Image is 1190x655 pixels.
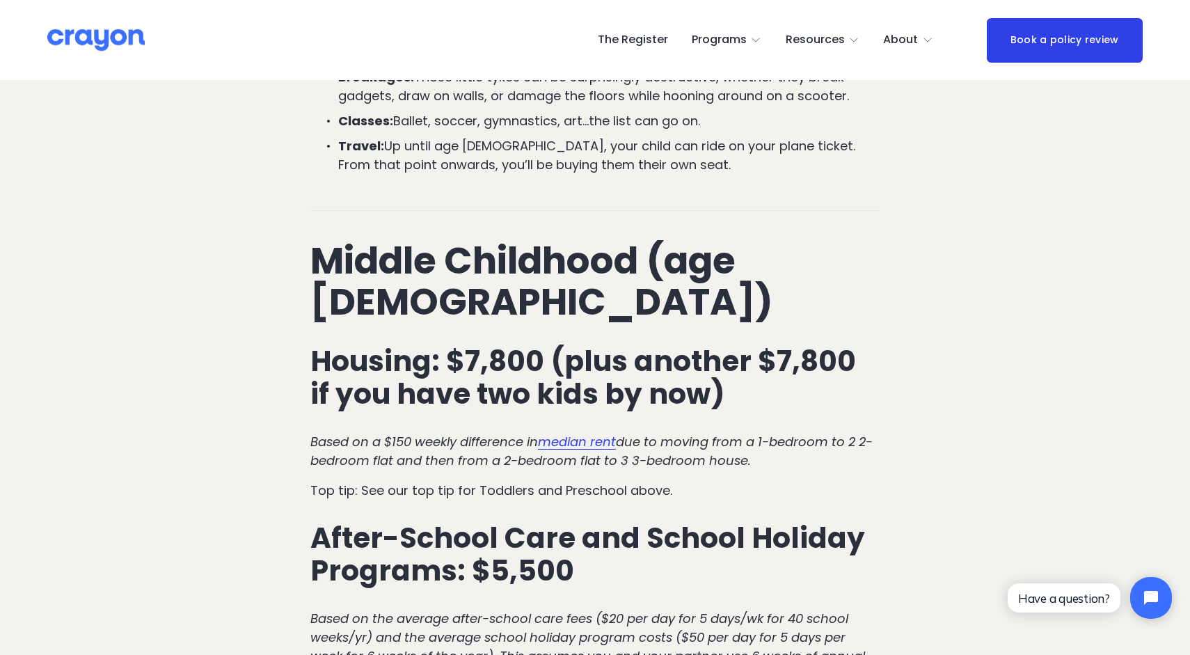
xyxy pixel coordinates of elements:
a: The Register [598,29,668,52]
img: Crayon [47,28,145,52]
em: due to moving from a 1-bedroom to 2 2-bedroom flat and then from a 2-bedroom flat to 3 3-bedroom ... [310,433,873,469]
strong: Travel: [338,137,384,155]
h2: Middle Childhood (age [DEMOGRAPHIC_DATA]) [310,241,880,323]
span: Resources [786,30,845,50]
p: Those little tykes can be surprisingly destructive, whether they break gadgets, draw on walls, or... [338,68,880,105]
a: folder dropdown [883,29,933,52]
a: folder dropdown [692,29,762,52]
h3: After-School Care and School Holiday Programs: $5,500 [310,522,880,587]
span: About [883,30,918,50]
p: Top tip: See our top tip for Toddlers and Preschool above. [310,481,880,500]
strong: Breakages: [338,68,414,86]
a: Book a policy review [987,18,1143,63]
p: Ballet, soccer, gymnastics, art…the list can go on. [338,111,880,130]
iframe: Tidio Chat [996,565,1184,631]
a: folder dropdown [786,29,860,52]
p: Up until age [DEMOGRAPHIC_DATA], your child can ride on your plane ticket. From that point onward... [338,136,880,174]
span: Programs [692,30,747,50]
h3: Housing: $7,800 (plus another $7,800 if you have two kids by now) [310,345,880,410]
em: Based on a $150 weekly difference in [310,433,538,450]
strong: Classes: [338,112,393,129]
a: median rent [538,433,616,450]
